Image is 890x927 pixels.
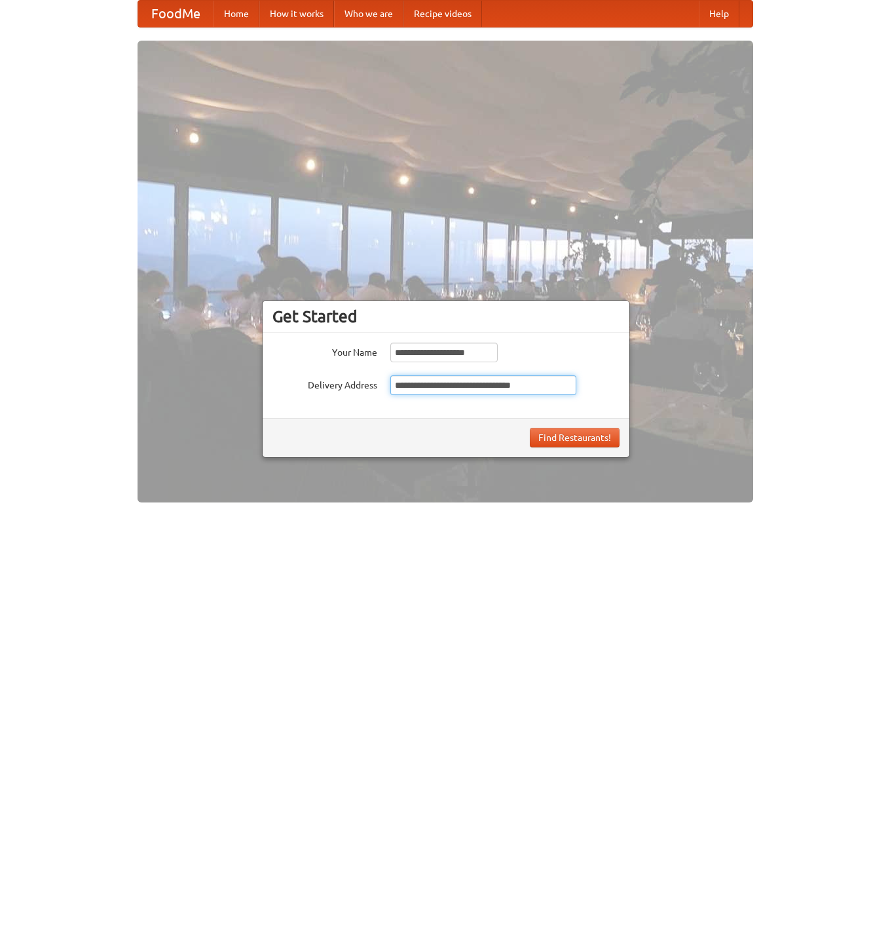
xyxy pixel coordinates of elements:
a: Who we are [334,1,403,27]
a: FoodMe [138,1,213,27]
a: How it works [259,1,334,27]
h3: Get Started [272,307,620,326]
label: Delivery Address [272,375,377,392]
a: Recipe videos [403,1,482,27]
a: Help [699,1,739,27]
label: Your Name [272,343,377,359]
button: Find Restaurants! [530,428,620,447]
a: Home [213,1,259,27]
